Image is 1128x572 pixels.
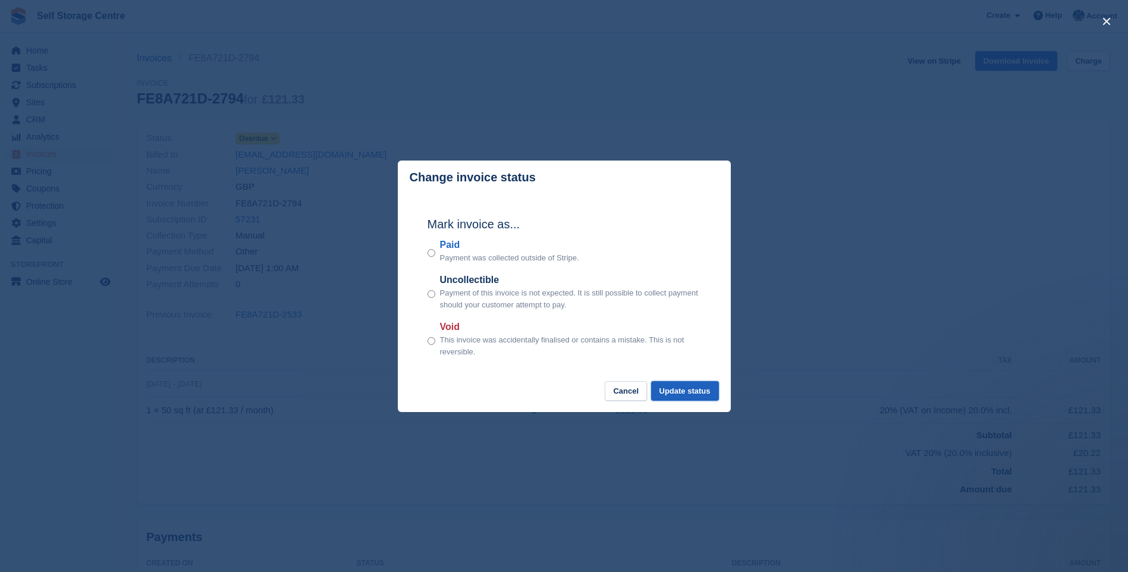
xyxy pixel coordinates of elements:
[440,238,579,252] label: Paid
[440,287,701,310] p: Payment of this invoice is not expected. It is still possible to collect payment should your cust...
[440,273,701,287] label: Uncollectible
[428,215,701,233] h2: Mark invoice as...
[651,381,719,401] button: Update status
[605,381,647,401] button: Cancel
[1097,12,1116,31] button: close
[440,252,579,264] p: Payment was collected outside of Stripe.
[440,334,701,357] p: This invoice was accidentally finalised or contains a mistake. This is not reversible.
[410,171,536,184] p: Change invoice status
[440,320,701,334] label: Void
